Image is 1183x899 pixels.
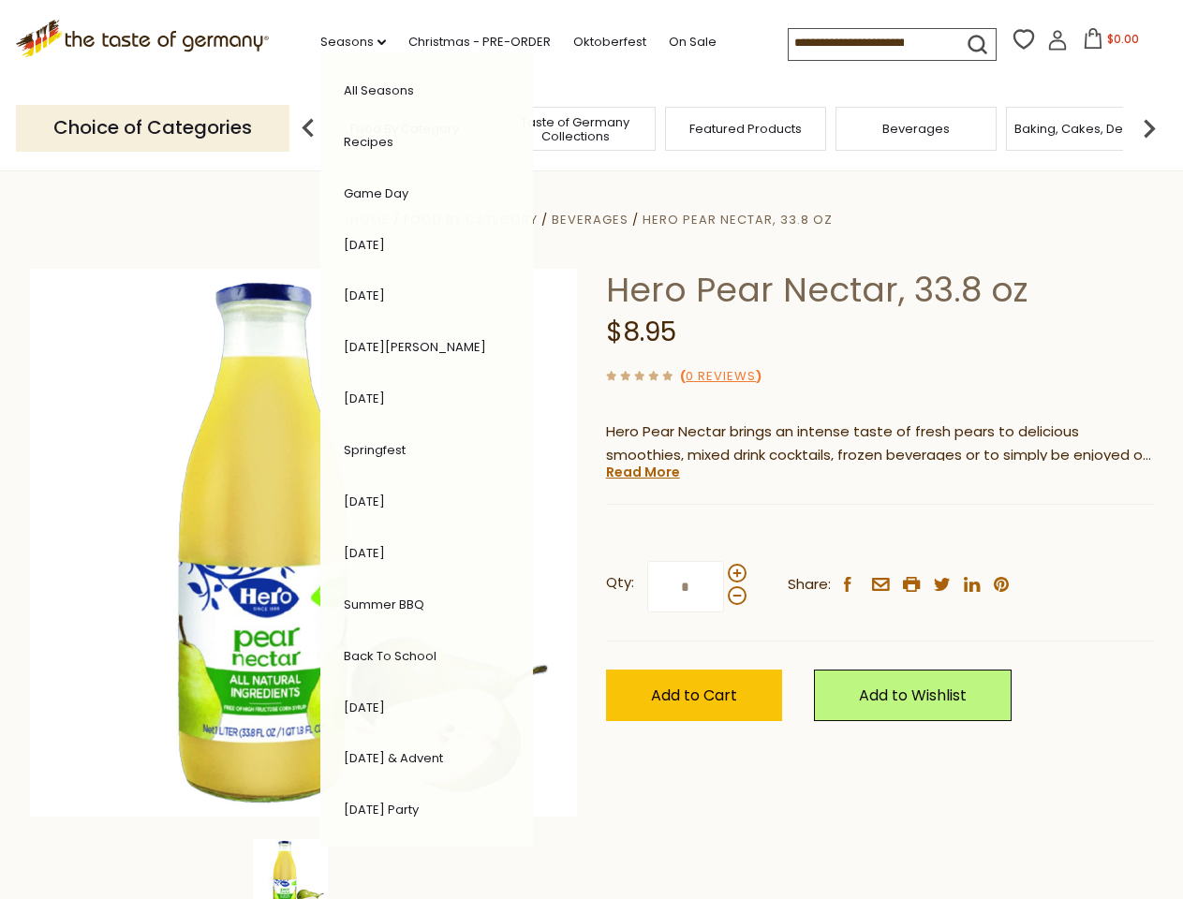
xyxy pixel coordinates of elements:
a: Taste of Germany Collections [500,115,650,143]
a: Featured Products [689,122,802,136]
a: Springfest [344,441,406,459]
a: Game Day [344,184,408,202]
a: [DATE] [344,390,385,407]
span: $8.95 [606,314,676,350]
a: All Seasons [344,81,414,99]
a: [DATE] Party [344,801,419,818]
a: Christmas - PRE-ORDER [408,32,551,52]
a: Seasons [320,32,386,52]
strong: Qty: [606,571,634,595]
a: [DATE] [344,287,385,304]
button: $0.00 [1072,28,1151,56]
a: Read More [606,463,680,481]
a: Add to Wishlist [814,670,1012,721]
img: Hero Pear Nectar, 33.8 oz [30,269,578,817]
a: Back to School [344,647,436,665]
a: [DATE] [344,699,385,716]
a: [DATE] [344,544,385,562]
a: [DATE][PERSON_NAME] [344,338,486,356]
a: Hero Pear Nectar, 33.8 oz [643,211,833,228]
a: Beverages [552,211,628,228]
span: $0.00 [1107,31,1139,47]
a: [DATE] & Advent [344,749,443,767]
a: [DATE] [344,493,385,510]
span: ( ) [680,367,762,385]
p: Hero Pear Nectar brings an intense taste of fresh pears to delicious smoothies, mixed drink cockt... [606,420,1154,467]
button: Add to Cart [606,670,782,721]
a: Recipes [344,133,393,151]
span: Add to Cart [651,685,737,706]
a: Oktoberfest [573,32,646,52]
h1: Hero Pear Nectar, 33.8 oz [606,269,1154,311]
a: Baking, Cakes, Desserts [1014,122,1160,136]
img: previous arrow [289,110,327,147]
p: Choice of Categories [16,105,289,151]
a: [DATE] [344,236,385,254]
span: Share: [788,573,831,597]
a: 0 Reviews [686,367,756,387]
a: Beverages [882,122,950,136]
input: Qty: [647,561,724,612]
a: On Sale [669,32,717,52]
a: Summer BBQ [344,596,424,613]
img: next arrow [1131,110,1168,147]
